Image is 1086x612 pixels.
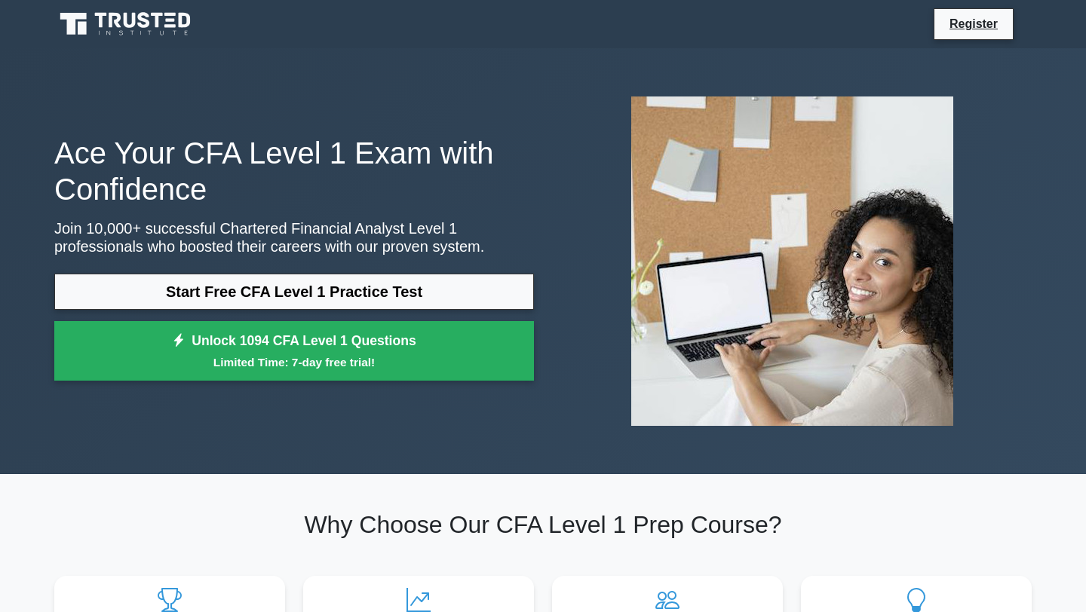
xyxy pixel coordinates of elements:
small: Limited Time: 7-day free trial! [73,353,515,371]
a: Unlock 1094 CFA Level 1 QuestionsLimited Time: 7-day free trial! [54,321,534,381]
h2: Why Choose Our CFA Level 1 Prep Course? [54,510,1032,539]
a: Start Free CFA Level 1 Practice Test [54,274,534,310]
p: Join 10,000+ successful Chartered Financial Analyst Level 1 professionals who boosted their caree... [54,219,534,256]
h1: Ace Your CFA Level 1 Exam with Confidence [54,135,534,207]
a: Register [940,14,1007,33]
